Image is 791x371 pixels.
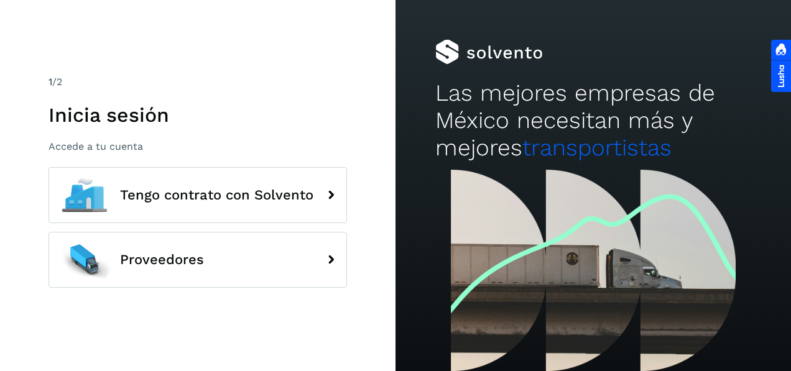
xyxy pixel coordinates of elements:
button: Proveedores [49,232,347,288]
span: transportistas [522,134,672,161]
span: Proveedores [120,252,204,267]
span: Tengo contrato con Solvento [120,188,313,203]
div: /2 [49,75,347,89]
h2: Las mejores empresas de México necesitan más y mejores [435,80,752,162]
h1: Inicia sesión [49,103,347,127]
p: Accede a tu cuenta [49,140,347,152]
span: 1 [49,76,52,88]
button: Tengo contrato con Solvento [49,167,347,223]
